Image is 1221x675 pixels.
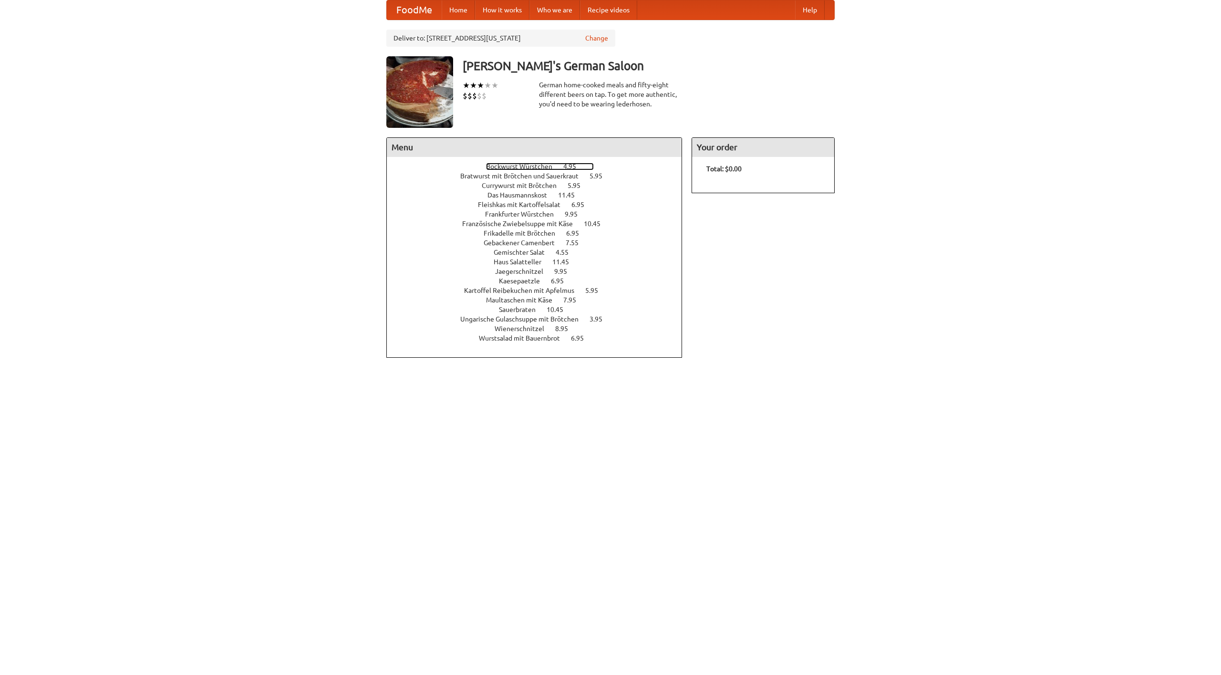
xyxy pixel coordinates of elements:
[387,138,682,157] h4: Menu
[585,287,608,294] span: 5.95
[479,334,601,342] a: Wurstsalad mit Bauernbrot 6.95
[585,33,608,43] a: Change
[565,210,587,218] span: 9.95
[584,220,610,228] span: 10.45
[590,172,612,180] span: 5.95
[482,91,486,101] li: $
[386,30,615,47] div: Deliver to: [STREET_ADDRESS][US_STATE]
[529,0,580,20] a: Who we are
[494,258,587,266] a: Haus Salatteller 11.45
[495,268,585,275] a: Jaegerschnitzel 9.95
[563,296,586,304] span: 7.95
[552,258,579,266] span: 11.45
[499,277,549,285] span: Kaesepaetzle
[571,334,593,342] span: 6.95
[692,138,834,157] h4: Your order
[580,0,637,20] a: Recipe videos
[484,80,491,91] li: ★
[485,210,595,218] a: Frankfurter Würstchen 9.95
[464,287,616,294] a: Kartoffel Reibekuchen mit Apfelmus 5.95
[487,191,592,199] a: Das Hausmannskost 11.45
[387,0,442,20] a: FoodMe
[477,80,484,91] li: ★
[486,296,562,304] span: Maultaschen mit Käse
[460,315,620,323] a: Ungarische Gulaschsuppe mit Brötchen 3.95
[463,56,835,75] h3: [PERSON_NAME]'s German Saloon
[482,182,566,189] span: Currywurst mit Brötchen
[499,306,581,313] a: Sauerbraten 10.45
[486,163,594,170] a: Bockwurst Würstchen 4.95
[462,220,582,228] span: Französische Zwiebelsuppe mit Käse
[495,268,553,275] span: Jaegerschnitzel
[491,80,498,91] li: ★
[472,91,477,101] li: $
[551,277,573,285] span: 6.95
[442,0,475,20] a: Home
[484,229,597,237] a: Frikadelle mit Brötchen 6.95
[478,201,602,208] a: Fleishkas mit Kartoffelsalat 6.95
[386,56,453,128] img: angular.jpg
[463,91,467,101] li: $
[706,165,742,173] b: Total: $0.00
[462,220,618,228] a: Französische Zwiebelsuppe mit Käse 10.45
[499,306,545,313] span: Sauerbraten
[460,172,588,180] span: Bratwurst mit Brötchen und Sauerkraut
[484,239,564,247] span: Gebackener Camenbert
[485,210,563,218] span: Frankfurter Würstchen
[566,239,588,247] span: 7.55
[494,249,554,256] span: Gemischter Salat
[460,315,588,323] span: Ungarische Gulaschsuppe mit Brötchen
[499,277,581,285] a: Kaesepaetzle 6.95
[554,268,577,275] span: 9.95
[464,287,584,294] span: Kartoffel Reibekuchen mit Apfelmus
[547,306,573,313] span: 10.45
[539,80,682,109] div: German home-cooked meals and fifty-eight different beers on tap. To get more authentic, you'd nee...
[467,91,472,101] li: $
[795,0,825,20] a: Help
[470,80,477,91] li: ★
[460,172,620,180] a: Bratwurst mit Brötchen und Sauerkraut 5.95
[494,249,586,256] a: Gemischter Salat 4.55
[463,80,470,91] li: ★
[486,296,594,304] a: Maultaschen mit Käse 7.95
[556,249,578,256] span: 4.55
[478,201,570,208] span: Fleishkas mit Kartoffelsalat
[568,182,590,189] span: 5.95
[475,0,529,20] a: How it works
[571,201,594,208] span: 6.95
[487,191,557,199] span: Das Hausmannskost
[590,315,612,323] span: 3.95
[479,334,569,342] span: Wurstsalad mit Bauernbrot
[484,229,565,237] span: Frikadelle mit Brötchen
[563,163,586,170] span: 4.95
[555,325,578,332] span: 8.95
[484,239,596,247] a: Gebackener Camenbert 7.55
[477,91,482,101] li: $
[495,325,586,332] a: Wienerschnitzel 8.95
[495,325,554,332] span: Wienerschnitzel
[566,229,589,237] span: 6.95
[494,258,551,266] span: Haus Salatteller
[486,163,562,170] span: Bockwurst Würstchen
[482,182,598,189] a: Currywurst mit Brötchen 5.95
[558,191,584,199] span: 11.45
